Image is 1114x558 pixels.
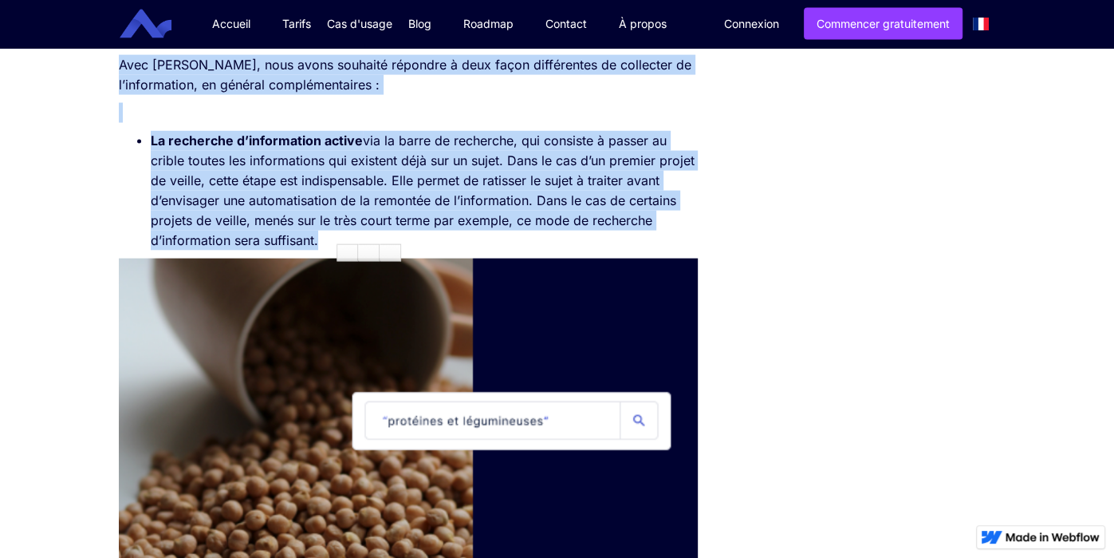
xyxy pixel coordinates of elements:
a: home [132,10,183,39]
p: ‍ [119,103,699,123]
img: Made in Webflow [1006,532,1100,542]
a: Connexion [712,9,791,39]
strong: La recherche d’information active [151,133,363,148]
a: Highlight [337,244,358,262]
div: Cas d'usage [327,16,392,32]
a: Highlight & Sticky note [358,244,380,262]
a: Search in Google [380,244,401,262]
a: Commencer gratuitement [804,8,962,40]
p: Avec [PERSON_NAME], nous avons souhaité répondre à deux façon différentes de collecter de l’infor... [119,55,699,95]
li: via la barre de recherche, qui consiste à passer au crible toutes les informations qui existent d... [151,131,699,251]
